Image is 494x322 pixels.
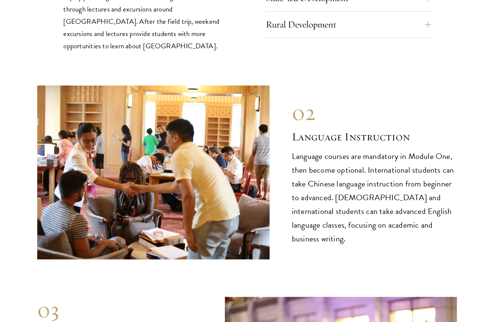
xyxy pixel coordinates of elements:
h2: Language Instruction [292,130,457,144]
div: 02 [292,99,457,126]
button: Rural Development [266,16,431,33]
p: Language courses are mandatory in Module One, then become optional. International students can ta... [292,150,457,246]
